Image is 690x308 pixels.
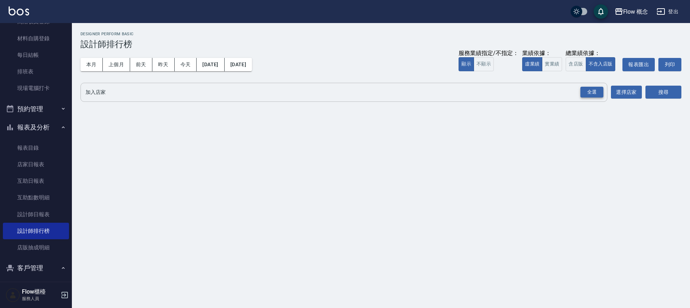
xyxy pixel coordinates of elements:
[3,118,69,137] button: 報表及分析
[197,58,224,71] button: [DATE]
[9,6,29,15] img: Logo
[579,85,605,99] button: Open
[3,280,69,297] a: 客戶列表
[580,87,603,98] div: 全選
[611,86,642,99] button: 選擇店家
[566,57,586,71] button: 含店販
[586,57,616,71] button: 不含入店販
[80,58,103,71] button: 本月
[622,58,655,71] button: 報表匯出
[459,50,519,57] div: 服務業績指定/不指定：
[594,4,608,19] button: save
[22,295,59,302] p: 服務人員
[84,86,593,99] input: 店家名稱
[522,57,542,71] button: 虛業績
[175,58,197,71] button: 今天
[566,50,619,57] div: 總業績依據：
[623,7,648,16] div: Flow 概念
[658,58,681,71] button: 列印
[612,4,651,19] button: Flow 概念
[654,5,681,18] button: 登出
[3,239,69,256] a: 店販抽成明細
[3,223,69,239] a: 設計師排行榜
[3,206,69,223] a: 設計師日報表
[3,80,69,96] a: 現場電腦打卡
[3,189,69,206] a: 互助點數明細
[522,50,562,57] div: 業績依據：
[3,63,69,80] a: 排班表
[103,58,130,71] button: 上個月
[3,47,69,63] a: 每日結帳
[3,100,69,118] button: 預約管理
[152,58,175,71] button: 昨天
[80,39,681,49] h3: 設計師排行榜
[3,156,69,173] a: 店家日報表
[3,30,69,47] a: 材料自購登錄
[3,140,69,156] a: 報表目錄
[22,288,59,295] h5: Flow櫃檯
[3,173,69,189] a: 互助日報表
[459,57,474,71] button: 顯示
[225,58,252,71] button: [DATE]
[130,58,152,71] button: 前天
[474,57,494,71] button: 不顯示
[542,57,562,71] button: 實業績
[6,288,20,302] img: Person
[645,86,681,99] button: 搜尋
[80,32,681,36] h2: Designer Perform Basic
[3,259,69,277] button: 客戶管理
